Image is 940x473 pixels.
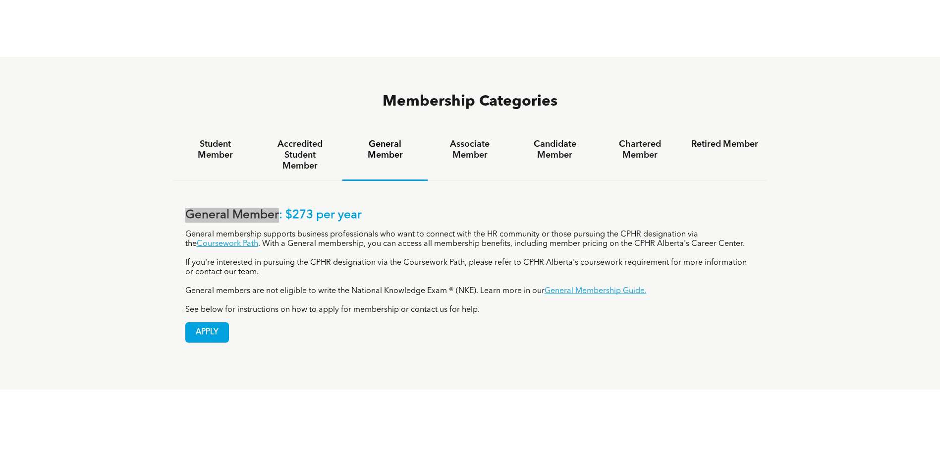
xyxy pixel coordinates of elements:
[182,139,249,161] h4: Student Member
[383,94,557,109] span: Membership Categories
[185,208,755,223] p: General Member: $273 per year
[437,139,503,161] h4: Associate Member
[521,139,588,161] h4: Candidate Member
[267,139,333,172] h4: Accredited Student Member
[185,258,755,277] p: If you're interested in pursuing the CPHR designation via the Coursework Path, please refer to CP...
[607,139,673,161] h4: Chartered Member
[545,287,647,295] a: General Membership Guide.
[351,139,418,161] h4: General Member
[185,322,229,343] a: APPLY
[186,323,228,342] span: APPLY
[185,287,755,296] p: General members are not eligible to write the National Knowledge Exam ® (NKE). Learn more in our
[185,230,755,249] p: General membership supports business professionals who want to connect with the HR community or t...
[185,305,755,315] p: See below for instructions on how to apply for membership or contact us for help.
[691,139,758,150] h4: Retired Member
[197,240,258,248] a: Coursework Path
